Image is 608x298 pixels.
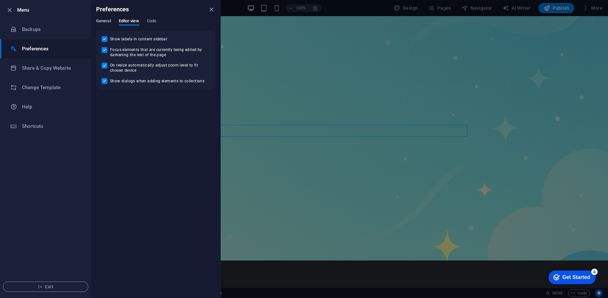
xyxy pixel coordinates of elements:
[19,7,47,13] div: Get Started
[119,17,139,26] span: Editor view
[3,282,88,292] button: Exit
[17,6,86,14] h6: Menu
[110,63,210,73] span: On resize automatically adjust zoom level to fit chosen device
[22,26,82,33] h6: Backups
[96,5,129,13] h6: Preferences
[22,103,82,111] h6: Help
[22,45,82,53] h6: Preferences
[96,17,111,26] span: General
[5,3,52,17] div: Get Started 4 items remaining, 20% complete
[110,36,167,42] span: Show labels in content sidebar
[22,122,82,130] h6: Shortcuts
[110,78,205,84] span: Show dialogs when adding elements to collections
[0,97,91,117] a: Help
[96,18,215,31] div: Preferences
[22,64,82,72] h6: Share & Copy Website
[110,47,210,57] span: Focus elements that are currently being edited by darkening the rest of the page
[48,1,54,8] div: 4
[207,5,215,13] button: close
[8,284,83,289] span: Exit
[147,17,156,26] span: Code
[22,84,82,91] h6: Change Template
